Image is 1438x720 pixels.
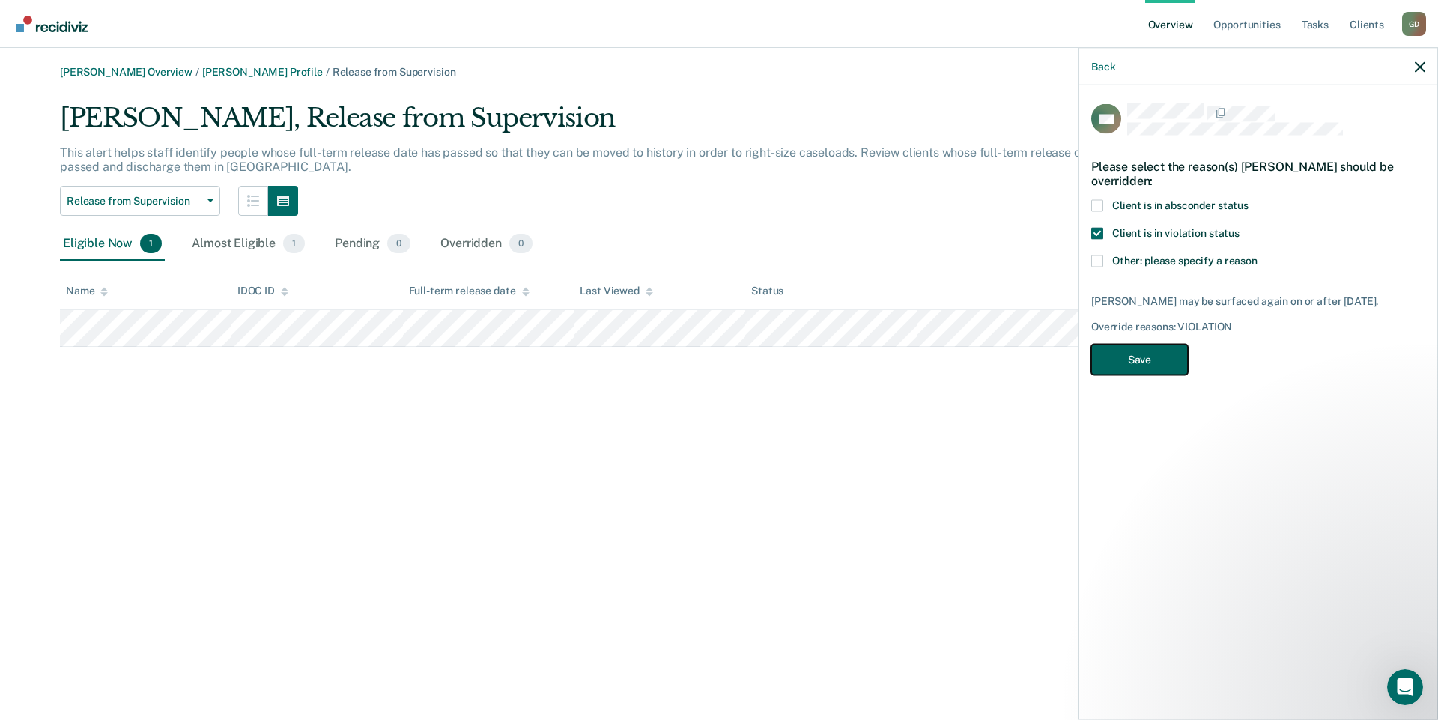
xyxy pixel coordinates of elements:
div: IDOC ID [237,285,288,297]
span: Release from Supervision [67,195,201,208]
span: Other: please specify a reason [1112,254,1258,266]
img: Recidiviz [16,16,88,32]
div: Name [66,285,108,297]
div: [PERSON_NAME] may be surfaced again on or after [DATE]. [1091,294,1425,307]
span: / [323,66,333,78]
span: Client is in absconder status [1112,199,1249,211]
span: / [192,66,202,78]
div: Pending [332,228,413,261]
span: 0 [509,234,533,253]
span: Release from Supervision [333,66,456,78]
div: Override reasons: VIOLATION [1091,320,1425,333]
div: Full-term release date [409,285,530,297]
a: [PERSON_NAME] Overview [60,66,192,78]
span: 1 [283,234,305,253]
button: Save [1091,345,1188,375]
span: Client is in violation status [1112,226,1240,238]
div: [PERSON_NAME], Release from Supervision [60,103,1138,145]
div: Eligible Now [60,228,165,261]
div: Last Viewed [580,285,652,297]
iframe: Intercom live chat [1387,669,1423,705]
button: Back [1091,60,1115,73]
button: Profile dropdown button [1402,12,1426,36]
p: This alert helps staff identify people whose full-term release date has passed so that they can b... [60,145,1120,174]
div: G D [1402,12,1426,36]
div: Overridden [437,228,536,261]
span: 0 [387,234,410,253]
div: Status [751,285,783,297]
div: Please select the reason(s) [PERSON_NAME] should be overridden: [1091,147,1425,199]
a: [PERSON_NAME] Profile [202,66,323,78]
span: 1 [140,234,162,253]
div: Almost Eligible [189,228,308,261]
